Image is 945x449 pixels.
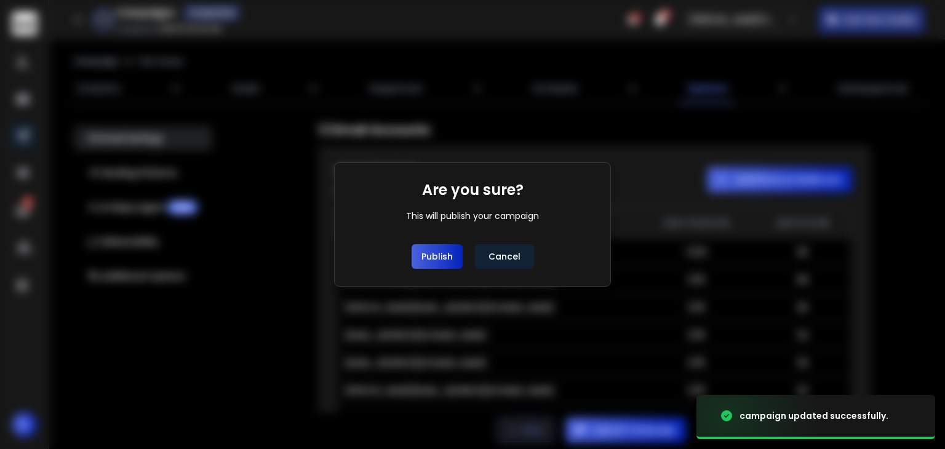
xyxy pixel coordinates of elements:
[412,244,463,269] button: Publish
[475,244,534,269] button: Cancel
[422,180,524,200] h1: Are you sure?
[406,210,539,222] div: This will publish your campaign
[740,410,888,422] div: campaign updated successfully.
